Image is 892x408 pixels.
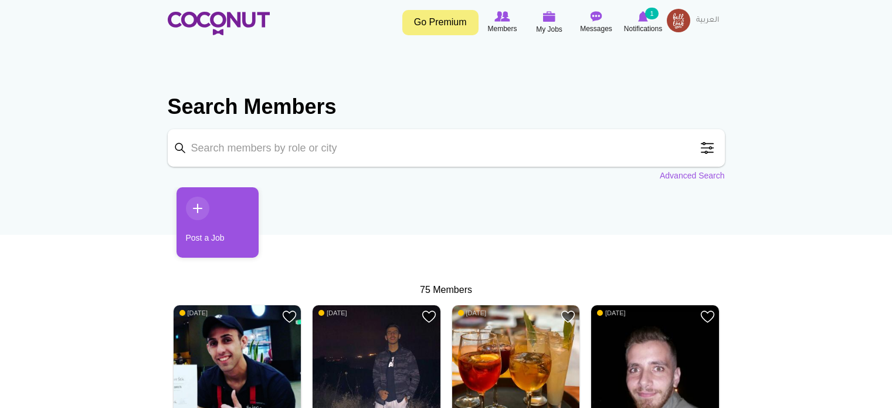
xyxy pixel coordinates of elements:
[168,129,725,167] input: Search members by role or city
[620,9,667,36] a: Notifications Notifications 1
[168,93,725,121] h2: Search Members
[690,9,725,32] a: العربية
[179,309,208,317] span: [DATE]
[282,309,297,324] a: Add to Favourites
[660,170,725,181] a: Advanced Search
[597,309,626,317] span: [DATE]
[458,309,487,317] span: [DATE]
[487,23,517,35] span: Members
[526,9,573,36] a: My Jobs My Jobs
[536,23,562,35] span: My Jobs
[591,11,602,22] img: Messages
[318,309,347,317] span: [DATE]
[168,284,725,297] div: 75 Members
[168,12,270,35] img: Home
[638,11,648,22] img: Notifications
[402,10,479,35] a: Go Premium
[422,309,436,324] a: Add to Favourites
[561,309,575,324] a: Add to Favourites
[168,187,250,267] li: 1 / 1
[177,187,259,258] a: Post a Job
[573,9,620,36] a: Messages Messages
[543,11,556,22] img: My Jobs
[479,9,526,36] a: Browse Members Members
[624,23,662,35] span: Notifications
[580,23,612,35] span: Messages
[494,11,510,22] img: Browse Members
[700,309,715,324] a: Add to Favourites
[645,8,658,19] small: 1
